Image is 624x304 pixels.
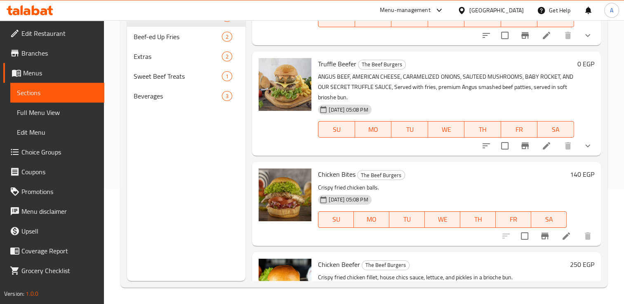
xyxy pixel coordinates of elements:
[476,26,496,45] button: sort-choices
[3,241,104,261] a: Coverage Report
[325,196,371,203] span: [DATE] 05:08 PM
[259,58,311,111] img: Truffle Beefer
[354,211,389,228] button: MO
[222,33,232,41] span: 2
[318,72,574,103] p: ANGUS BEEF, AMERICAN CHEESE, CARAMELIZED ONIONS, SAUTEED MUSHROOMS, BABY ROCKET, AND OUR SECRET T...
[362,260,409,270] span: The Beef Burgers
[127,4,245,109] nav: Menu sections
[504,124,535,136] span: FR
[541,124,571,136] span: SA
[318,211,354,228] button: SU
[222,32,232,42] div: items
[222,51,232,61] div: items
[395,124,425,136] span: TU
[3,23,104,43] a: Edit Restaurant
[469,6,524,15] div: [GEOGRAPHIC_DATA]
[499,213,528,225] span: FR
[431,124,462,136] span: WE
[222,71,232,81] div: items
[358,60,406,70] div: The Beef Burgers
[3,43,104,63] a: Branches
[222,72,232,80] span: 1
[3,142,104,162] a: Choice Groups
[570,168,594,180] h6: 140 EGP
[496,137,513,154] span: Select to update
[468,124,498,136] span: TH
[496,27,513,44] span: Select to update
[391,121,428,138] button: TU
[570,259,594,270] h6: 250 EGP
[21,147,98,157] span: Choice Groups
[127,66,245,86] div: Sweet Beef Treats1
[21,266,98,276] span: Grocery Checklist
[21,167,98,177] span: Coupons
[358,60,405,69] span: The Beef Burgers
[3,201,104,221] a: Menu disclaimer
[21,226,98,236] span: Upsell
[542,141,551,151] a: Edit menu item
[21,48,98,58] span: Branches
[578,26,598,45] button: show more
[610,6,613,15] span: A
[496,211,531,228] button: FR
[127,86,245,106] div: Beverages3
[222,91,232,101] div: items
[134,91,222,101] span: Beverages
[535,213,563,225] span: SA
[10,83,104,103] a: Sections
[3,261,104,281] a: Grocery Checklist
[358,124,389,136] span: MO
[380,5,431,15] div: Menu-management
[542,30,551,40] a: Edit menu item
[21,28,98,38] span: Edit Restaurant
[3,63,104,83] a: Menus
[501,121,538,138] button: FR
[222,92,232,100] span: 3
[17,88,98,98] span: Sections
[362,260,410,270] div: The Beef Burgers
[531,211,567,228] button: SA
[325,106,371,114] span: [DATE] 05:08 PM
[318,121,355,138] button: SU
[127,27,245,47] div: Beef-ed Up Fries2
[21,206,98,216] span: Menu disclaimer
[318,168,356,180] span: Chicken Bites
[578,226,598,246] button: delete
[4,288,24,299] span: Version:
[21,246,98,256] span: Coverage Report
[134,71,222,81] span: Sweet Beef Treats
[17,127,98,137] span: Edit Menu
[322,124,351,136] span: SU
[515,136,535,156] button: Branch-specific-item
[10,122,104,142] a: Edit Menu
[10,103,104,122] a: Full Menu View
[134,51,222,61] span: Extras
[558,136,578,156] button: delete
[3,182,104,201] a: Promotions
[537,121,574,138] button: SA
[558,26,578,45] button: delete
[428,213,457,225] span: WE
[357,213,386,225] span: MO
[3,162,104,182] a: Coupons
[3,221,104,241] a: Upsell
[127,47,245,66] div: Extras2
[460,211,496,228] button: TH
[428,121,465,138] button: WE
[26,288,38,299] span: 1.0.0
[134,32,222,42] span: Beef-ed Up Fries
[515,26,535,45] button: Branch-specific-item
[464,213,492,225] span: TH
[464,121,501,138] button: TH
[322,213,351,225] span: SU
[357,170,405,180] div: The Beef Burgers
[318,258,360,271] span: Chicken Beefer
[222,53,232,61] span: 2
[583,30,593,40] svg: Show Choices
[393,213,421,225] span: TU
[583,141,593,151] svg: Show Choices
